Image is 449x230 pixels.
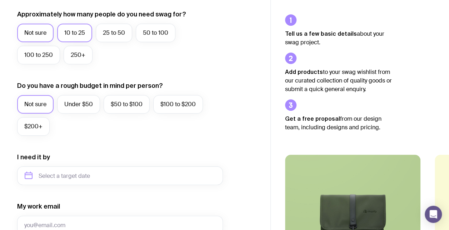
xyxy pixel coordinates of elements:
label: Approximately how many people do you need swag for? [17,10,186,19]
label: 10 to 25 [57,24,92,42]
p: from our design team, including designs and pricing. [285,114,392,132]
label: I need it by [17,153,50,161]
label: My work email [17,202,60,211]
label: 25 to 50 [96,24,132,42]
p: about your swag project. [285,29,392,47]
label: $100 to $200 [153,95,203,114]
div: Open Intercom Messenger [425,206,442,223]
label: Not sure [17,24,54,42]
label: Not sure [17,95,54,114]
strong: Get a free proposal [285,115,340,122]
p: to your swag wishlist from our curated collection of quality goods or submit a quick general enqu... [285,67,392,94]
label: 250+ [64,46,93,64]
strong: Tell us a few basic details [285,30,357,37]
label: Do you have a rough budget in mind per person? [17,81,163,90]
input: Select a target date [17,166,223,185]
label: Under $50 [57,95,100,114]
label: $50 to $100 [104,95,150,114]
strong: Add products [285,69,323,75]
label: 100 to 250 [17,46,60,64]
label: 50 to 100 [136,24,175,42]
label: $200+ [17,117,50,136]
